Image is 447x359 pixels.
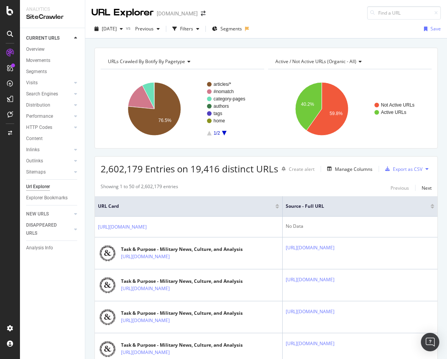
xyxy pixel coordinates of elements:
[422,183,432,192] button: Next
[26,6,79,13] div: Analytics
[121,285,170,292] a: [URL][DOMAIN_NAME]
[26,157,72,165] a: Outlinks
[26,124,72,132] a: HTTP Codes
[209,23,245,35] button: Segments
[180,25,193,32] div: Filters
[26,194,79,202] a: Explorer Bookmarks
[121,317,170,324] a: [URL][DOMAIN_NAME]
[391,185,409,191] div: Previous
[286,276,334,284] a: [URL][DOMAIN_NAME]
[289,166,315,172] div: Create alert
[381,102,414,108] text: Not Active URLs
[121,349,170,356] a: [URL][DOMAIN_NAME]
[391,183,409,192] button: Previous
[26,183,79,191] a: Url Explorer
[126,25,132,31] span: vs
[101,183,178,192] div: Showing 1 to 50 of 2,602,179 entries
[91,23,126,35] button: [DATE]
[121,253,170,260] a: [URL][DOMAIN_NAME]
[98,203,273,210] span: URL Card
[98,276,117,295] img: main image
[26,57,50,65] div: Movements
[286,203,419,210] span: Source - Full URL
[214,96,245,102] text: category-pages
[101,75,264,142] svg: A chart.
[26,221,72,237] a: DISAPPEARED URLS
[102,25,117,32] span: 2024 Jul. 6th
[157,10,198,17] div: [DOMAIN_NAME]
[121,310,243,317] div: Task & Purpose - Military News, Culture, and Analysis
[26,157,43,165] div: Outlinks
[26,168,72,176] a: Sitemaps
[26,244,53,252] div: Analysis Info
[286,244,334,252] a: [URL][DOMAIN_NAME]
[367,6,441,20] input: Find a URL
[26,221,65,237] div: DISAPPEARED URLS
[26,101,72,109] a: Distribution
[278,163,315,175] button: Create alert
[26,13,79,22] div: SiteCrawler
[268,75,432,142] svg: A chart.
[26,68,79,76] a: Segments
[98,244,117,263] img: main image
[26,112,53,120] div: Performance
[214,111,222,116] text: tags
[98,307,117,327] img: main image
[169,23,202,35] button: Filters
[26,68,47,76] div: Segments
[26,34,72,42] a: CURRENT URLS
[132,25,154,32] span: Previous
[26,135,43,143] div: Content
[108,58,185,65] span: URLs Crawled By Botify By pagetype
[26,79,72,87] a: Visits
[421,333,439,351] div: Open Intercom Messenger
[381,110,406,115] text: Active URLs
[26,101,50,109] div: Distribution
[26,146,72,154] a: Inlinks
[26,124,52,132] div: HTTP Codes
[26,244,79,252] a: Analysis Info
[26,90,58,98] div: Search Engines
[26,112,72,120] a: Performance
[214,130,220,136] text: 1/2
[382,163,422,175] button: Export as CSV
[121,278,243,285] div: Task & Purpose - Military News, Culture, and Analysis
[286,308,334,316] a: [URL][DOMAIN_NAME]
[26,135,79,143] a: Content
[132,23,163,35] button: Previous
[214,82,231,87] text: articles/*
[106,55,257,68] h4: URLs Crawled By Botify By pagetype
[335,166,372,172] div: Manage Columns
[421,23,441,35] button: Save
[214,118,225,124] text: home
[26,210,49,218] div: NEW URLS
[26,146,40,154] div: Inlinks
[121,342,243,349] div: Task & Purpose - Military News, Culture, and Analysis
[26,194,68,202] div: Explorer Bookmarks
[422,185,432,191] div: Next
[26,57,79,65] a: Movements
[220,25,242,32] span: Segments
[324,164,372,174] button: Manage Columns
[101,162,278,175] span: 2,602,179 Entries on 19,416 distinct URLs
[158,118,171,123] text: 76.5%
[275,58,356,65] span: Active / Not Active URLs (organic - all)
[214,89,234,94] text: #nomatch
[121,246,243,253] div: Task & Purpose - Military News, Culture, and Analysis
[26,168,46,176] div: Sitemaps
[26,183,50,191] div: Url Explorer
[26,45,45,53] div: Overview
[393,166,422,172] div: Export as CSV
[286,223,434,230] div: No Data
[98,339,117,359] img: main image
[91,6,154,19] div: URL Explorer
[26,79,38,87] div: Visits
[26,34,60,42] div: CURRENT URLS
[430,25,441,32] div: Save
[26,45,79,53] a: Overview
[286,340,334,347] a: [URL][DOMAIN_NAME]
[26,210,72,218] a: NEW URLS
[26,90,72,98] a: Search Engines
